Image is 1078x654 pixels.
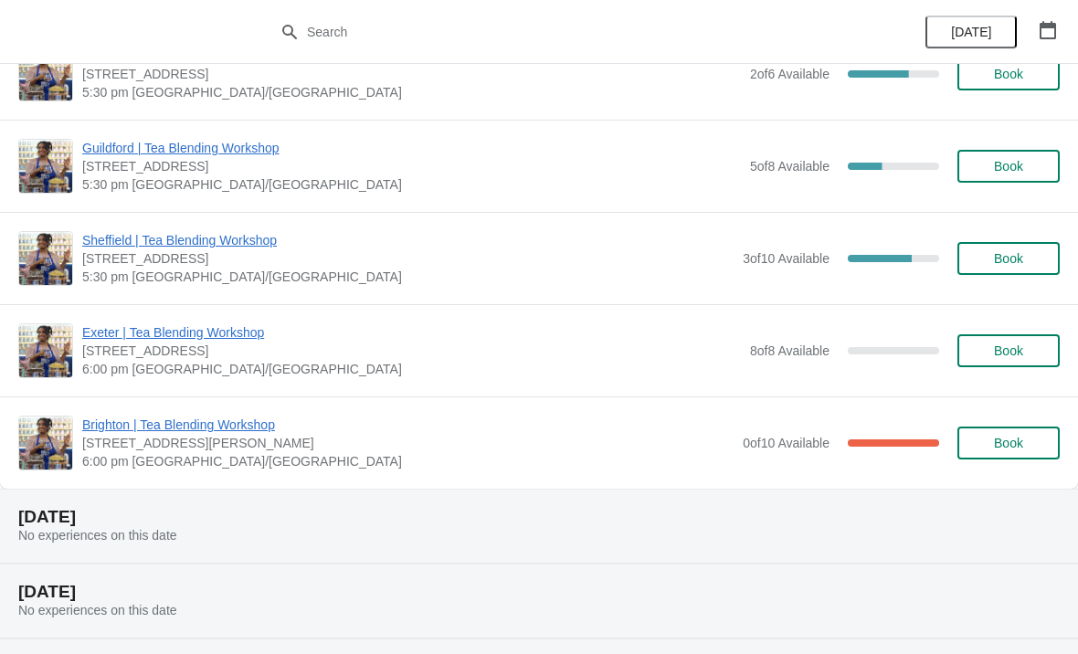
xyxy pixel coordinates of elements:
[750,343,830,358] span: 8 of 8 Available
[957,150,1060,183] button: Book
[82,65,741,83] span: [STREET_ADDRESS]
[951,25,991,39] span: [DATE]
[743,436,830,450] span: 0 of 10 Available
[18,528,177,543] span: No experiences on this date
[994,67,1023,81] span: Book
[82,157,741,175] span: [STREET_ADDRESS]
[82,360,741,378] span: 6:00 pm [GEOGRAPHIC_DATA]/[GEOGRAPHIC_DATA]
[925,16,1017,48] button: [DATE]
[18,583,1060,601] h2: [DATE]
[743,251,830,266] span: 3 of 10 Available
[957,427,1060,459] button: Book
[750,67,830,81] span: 2 of 6 Available
[82,416,734,434] span: Brighton | Tea Blending Workshop
[82,249,734,268] span: [STREET_ADDRESS]
[18,508,1060,526] h2: [DATE]
[750,159,830,174] span: 5 of 8 Available
[82,139,741,157] span: Guildford | Tea Blending Workshop
[82,342,741,360] span: [STREET_ADDRESS]
[19,47,72,100] img: London Covent Garden | Tea Blending Workshop | 11 Monmouth St, London, WC2H 9DA | 5:30 pm Europe/...
[957,242,1060,275] button: Book
[306,16,808,48] input: Search
[19,324,72,377] img: Exeter | Tea Blending Workshop | 46 High Street, Exeter, EX4 3DJ | 6:00 pm Europe/London
[957,58,1060,90] button: Book
[957,334,1060,367] button: Book
[82,434,734,452] span: [STREET_ADDRESS][PERSON_NAME]
[82,83,741,101] span: 5:30 pm [GEOGRAPHIC_DATA]/[GEOGRAPHIC_DATA]
[82,231,734,249] span: Sheffield | Tea Blending Workshop
[994,251,1023,266] span: Book
[82,452,734,470] span: 6:00 pm [GEOGRAPHIC_DATA]/[GEOGRAPHIC_DATA]
[18,603,177,617] span: No experiences on this date
[994,436,1023,450] span: Book
[994,343,1023,358] span: Book
[82,175,741,194] span: 5:30 pm [GEOGRAPHIC_DATA]/[GEOGRAPHIC_DATA]
[82,268,734,286] span: 5:30 pm [GEOGRAPHIC_DATA]/[GEOGRAPHIC_DATA]
[82,323,741,342] span: Exeter | Tea Blending Workshop
[19,232,72,285] img: Sheffield | Tea Blending Workshop | 76 - 78 Pinstone Street, Sheffield, S1 2HP | 5:30 pm Europe/L...
[19,417,72,469] img: Brighton | Tea Blending Workshop | 41 Gardner Street, Brighton BN1 1UN | 6:00 pm Europe/London
[19,140,72,193] img: Guildford | Tea Blending Workshop | 5 Market Street, Guildford, GU1 4LB | 5:30 pm Europe/London
[994,159,1023,174] span: Book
